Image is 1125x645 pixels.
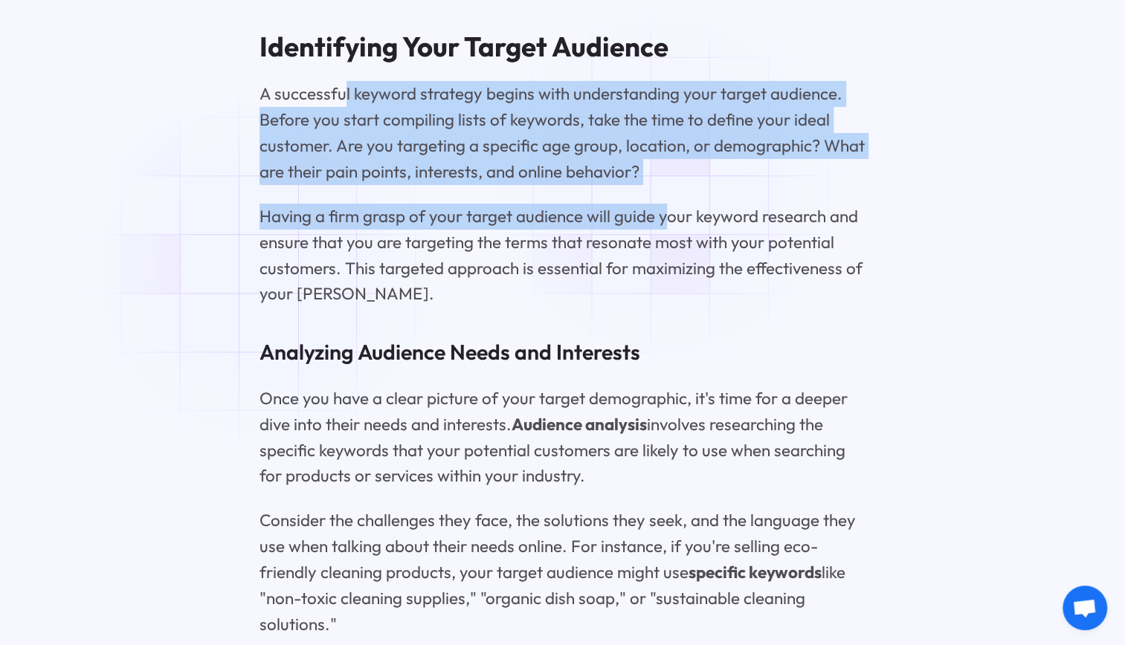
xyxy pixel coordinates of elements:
[260,81,865,185] p: A successful keyword strategy begins with understanding your target audience. Before you start co...
[260,204,865,308] p: Having a firm grasp of your target audience will guide your keyword research and ensure that you ...
[1063,586,1107,630] a: Open chat
[260,386,865,490] p: Once you have a clear picture of your target demographic, it's time for a deeper dive into their ...
[689,562,822,583] strong: specific keywords
[260,337,865,367] h3: Analyzing Audience Needs and Interests
[512,414,647,435] strong: Audience analysis
[260,508,865,638] p: Consider the challenges they face, the solutions they seek, and the language they use when talkin...
[260,30,865,63] h2: Identifying Your Target Audience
